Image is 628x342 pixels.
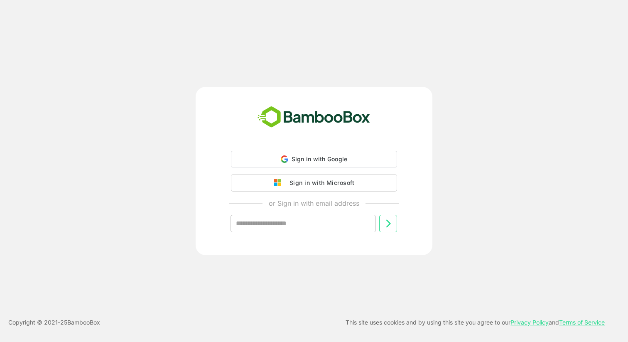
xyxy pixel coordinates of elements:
[8,317,100,327] p: Copyright © 2021- 25 BambooBox
[292,155,348,162] span: Sign in with Google
[231,151,397,167] div: Sign in with Google
[346,317,605,327] p: This site uses cookies and by using this site you agree to our and
[510,319,549,326] a: Privacy Policy
[253,103,375,131] img: bamboobox
[227,167,401,185] iframe: Sign in with Google Button
[559,319,605,326] a: Terms of Service
[269,198,359,208] p: or Sign in with email address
